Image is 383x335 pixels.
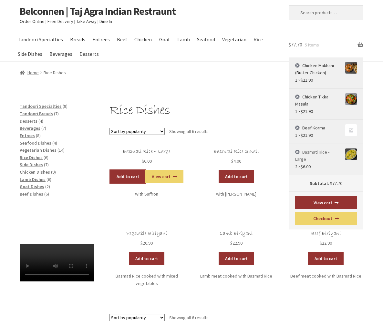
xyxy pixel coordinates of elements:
[199,148,274,155] h2: Basmati Rice Small
[20,32,274,61] nav: Primary Navigation
[194,32,218,47] a: Seafood
[289,32,363,57] a: $77.70 5 items
[199,148,274,165] a: Basmati Rice Small $4.00
[295,108,313,114] span: 1 ×
[109,148,184,165] a: Basmati Rice – Large $6.00
[199,230,274,237] h2: Lamb Biriyani
[301,77,303,83] span: $
[140,240,143,246] span: $
[289,41,302,48] span: 77.70
[109,230,184,247] a: Vegetable Biriyani $20.90
[301,108,313,114] bdi: 21.90
[295,93,357,108] a: Chicken Tikka Masala
[231,158,233,164] span: $
[46,47,75,61] a: Beverages
[20,147,57,153] span: Vegetarian Dishes
[169,312,209,323] p: Showing all 6 results
[295,124,357,132] a: Beef Korma
[20,69,363,76] nav: breadcrumbs
[301,164,303,169] span: $
[59,147,63,153] span: 14
[20,169,50,175] a: Chicken Dishes
[46,191,48,197] span: 6
[140,240,153,246] bdi: 20.90
[345,93,357,105] img: Chicken Tikka Masala
[20,125,40,131] span: Beverages
[301,108,303,114] span: $
[289,230,363,247] a: Beef Biriyani $22.90
[15,32,66,47] a: Tandoori Specialties
[110,170,146,183] a: Add to cart: “Basmati Rice - Large”
[301,132,303,138] span: $
[109,190,184,198] p: With Saffron
[199,230,274,247] a: Lamb Biriyani $22.90
[145,170,183,183] a: View cart
[67,32,88,47] a: Breads
[20,155,43,160] a: Rice Dishes
[20,133,35,138] span: Entrees
[289,230,363,237] h2: Beef Biriyani
[20,5,176,18] a: Belconnen | Taj Agra Indian Restraunt
[37,133,39,138] span: 8
[289,41,291,48] span: $
[76,47,102,61] a: Desserts
[345,124,357,136] img: Placeholder
[295,62,303,69] a: Remove Chicken Makhani (Butter Chicken) from cart
[219,170,254,183] a: Add to cart: “Basmati Rice Small”
[109,103,363,119] h1: Rice Dishes
[295,132,313,138] span: 1 ×
[156,32,173,47] a: Goat
[20,177,46,182] a: Lamb Dishes
[295,93,303,101] a: Remove Chicken Tikka Masala from cart
[295,212,357,225] a: Checkout
[230,240,233,246] span: $
[345,148,357,160] img: Basmati Rice - Large
[330,180,342,186] bdi: 77.70
[295,148,357,163] a: Basmati Rice - Large
[295,124,303,132] a: Remove Beef Korma from cart
[20,162,43,167] a: Side Dishes
[142,158,152,164] bdi: 6.00
[320,240,322,246] span: $
[230,240,243,246] bdi: 22.90
[20,111,53,117] a: Tandoori Breads
[39,69,44,76] span: /
[64,103,66,109] span: 8
[40,118,42,124] span: 4
[20,140,51,146] a: Seafood Dishes
[308,252,344,265] a: Add to cart: “Beef Biriyani”
[20,184,44,189] a: Goat Dishes
[109,314,165,321] select: Shop order
[52,169,55,175] span: 9
[199,272,274,280] p: Lamb meat cooked with Basmati Rice
[20,103,62,109] a: Tandoori Specialties
[289,5,363,20] input: Search products…
[131,32,155,47] a: Chicken
[55,111,57,117] span: 7
[20,70,39,76] a: Home
[301,164,311,169] bdi: 6.00
[310,180,329,186] strong: Subtotal:
[289,272,363,280] p: Beef meat cooked with Basmati Rice
[301,132,313,138] bdi: 21.90
[129,252,164,265] a: Add to cart: “Vegetable Biriyani”
[301,77,313,83] bdi: 21.90
[219,252,254,265] a: Add to cart: “Lamb Biriyani”
[20,191,43,197] a: Beef Dishes
[54,140,56,146] span: 4
[169,127,209,137] p: Showing all 6 results
[109,272,184,287] p: Basmati Rice cooked with mixed vegetables
[330,180,332,186] span: $
[251,32,266,47] a: Rice
[47,184,49,189] span: 2
[320,240,332,246] bdi: 22.90
[295,77,313,83] span: 1 ×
